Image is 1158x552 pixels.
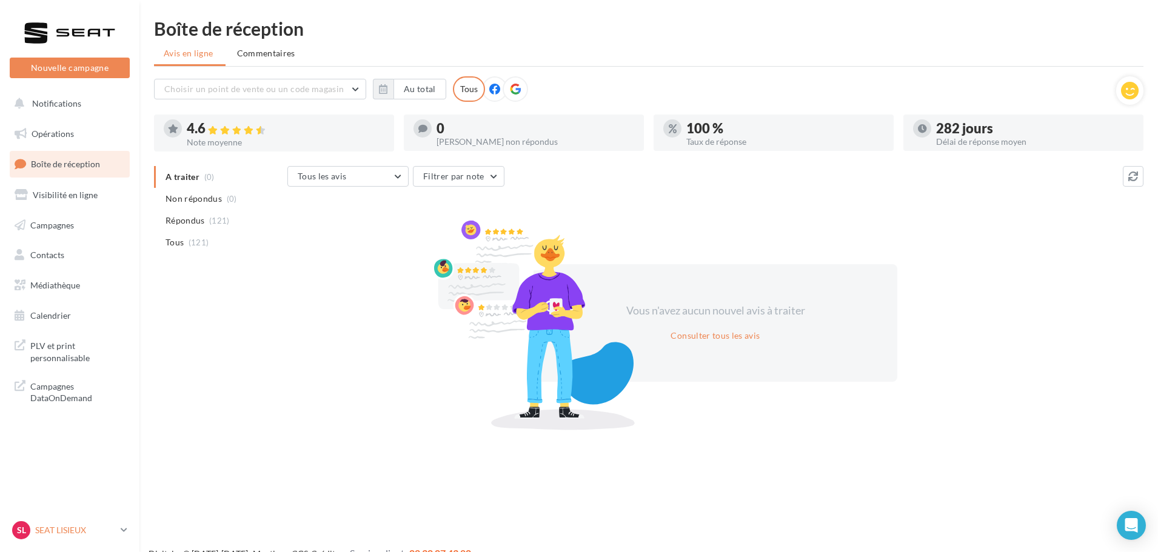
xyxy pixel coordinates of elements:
[237,48,295,58] span: Commentaires
[7,373,132,409] a: Campagnes DataOnDemand
[189,238,209,247] span: (121)
[17,524,26,536] span: SL
[166,214,205,227] span: Répondus
[611,303,820,319] div: Vous n'avez aucun nouvel avis à traiter
[298,171,347,181] span: Tous les avis
[209,216,230,225] span: (121)
[7,121,132,147] a: Opérations
[187,138,384,147] div: Note moyenne
[30,310,71,321] span: Calendrier
[7,151,132,177] a: Boîte de réception
[30,378,125,404] span: Campagnes DataOnDemand
[373,79,446,99] button: Au total
[287,166,409,187] button: Tous les avis
[154,19,1143,38] div: Boîte de réception
[166,236,184,248] span: Tous
[437,122,634,135] div: 0
[154,79,366,99] button: Choisir un point de vente ou un code magasin
[7,273,132,298] a: Médiathèque
[30,338,125,364] span: PLV et print personnalisable
[7,91,127,116] button: Notifications
[164,84,344,94] span: Choisir un point de vente ou un code magasin
[666,328,765,343] button: Consulter tous les avis
[7,242,132,268] a: Contacts
[187,122,384,136] div: 4.6
[686,138,884,146] div: Taux de réponse
[1117,511,1146,540] div: Open Intercom Messenger
[227,194,237,204] span: (0)
[31,159,100,169] span: Boîte de réception
[32,98,81,108] span: Notifications
[30,280,80,290] span: Médiathèque
[30,250,64,260] span: Contacts
[393,79,446,99] button: Au total
[453,76,485,102] div: Tous
[166,193,222,205] span: Non répondus
[7,333,132,368] a: PLV et print personnalisable
[7,182,132,208] a: Visibilité en ligne
[35,524,116,536] p: SEAT LISIEUX
[7,213,132,238] a: Campagnes
[437,138,634,146] div: [PERSON_NAME] non répondus
[936,138,1134,146] div: Délai de réponse moyen
[32,128,74,139] span: Opérations
[686,122,884,135] div: 100 %
[413,166,504,187] button: Filtrer par note
[33,190,98,200] span: Visibilité en ligne
[30,219,74,230] span: Campagnes
[7,303,132,328] a: Calendrier
[936,122,1134,135] div: 282 jours
[10,58,130,78] button: Nouvelle campagne
[10,519,130,542] a: SL SEAT LISIEUX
